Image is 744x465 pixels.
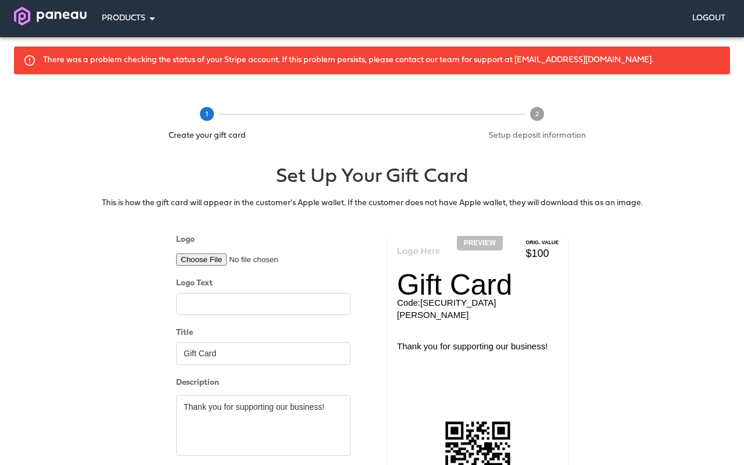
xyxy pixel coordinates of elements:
[377,130,697,142] span: Setup deposit information
[102,12,159,26] span: Products
[176,395,350,456] textarea: Thank you for supporting our business!
[14,7,87,26] img: Paneau
[397,309,559,321] div: [PERSON_NAME]
[206,111,208,118] text: 1
[688,8,730,30] button: Logout
[525,239,559,246] div: Orig. Value
[176,236,350,244] label: Logo
[28,156,716,189] h1: Set Up Your Gift Card
[525,246,559,262] div: $ 100
[97,7,164,30] button: Products
[397,296,559,309] div: Code: [SECURITY_DATA]
[535,111,539,118] text: 2
[457,236,503,251] div: Preview
[397,262,559,296] div: Gift Card
[692,12,725,26] span: Logout
[397,321,559,352] div: Thank you for supporting our business!
[28,198,716,209] p: This is how the gift card will appear in the customer's Apple wallet. If the customer does not ha...
[397,241,440,262] span: Logo Here
[176,329,350,337] label: Title
[43,50,653,71] div: There was a problem checking the status of your Stripe account. If this problem persists, please ...
[46,130,367,142] span: Create your gift card
[176,280,350,288] label: Logo Text
[176,379,350,387] label: Description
